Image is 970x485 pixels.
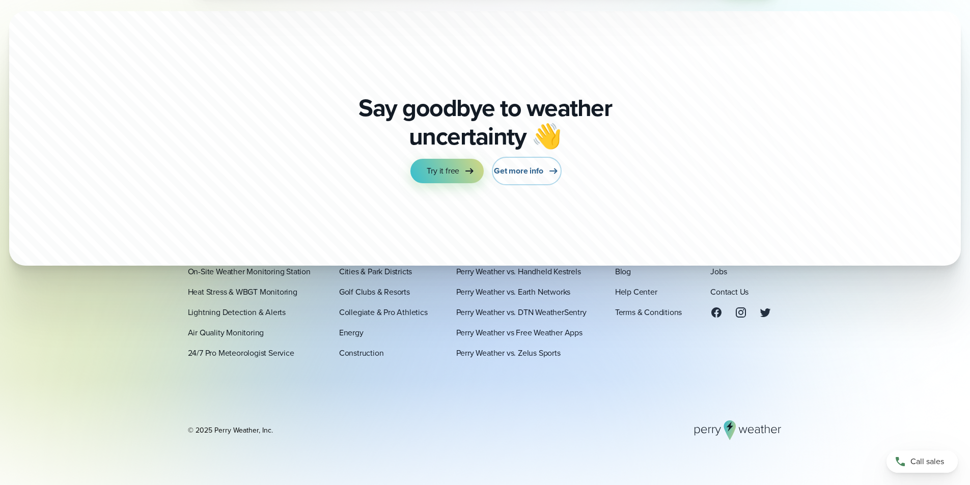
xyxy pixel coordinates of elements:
span: Try it free [427,165,459,177]
p: Say goodbye to weather uncertainty 👋 [355,94,616,151]
a: Construction [339,347,384,359]
a: Jobs [710,265,727,277]
a: 24/7 Pro Meteorologist Service [188,347,294,359]
a: Cities & Park Districts [339,265,412,277]
a: Lightning Detection & Alerts [188,306,286,318]
span: Call sales [910,455,944,468]
a: Help Center [615,286,657,298]
a: Perry Weather vs. Handheld Kestrels [456,265,581,277]
a: Blog [615,265,631,277]
a: Terms & Conditions [615,306,682,318]
a: Heat Stress & WBGT Monitoring [188,286,297,298]
a: Perry Weather vs Free Weather Apps [456,326,583,338]
span: Get more info [494,165,543,177]
a: Get more info [494,159,559,183]
a: Call sales [886,450,958,473]
a: Contact Us [710,286,749,298]
a: Perry Weather vs. Earth Networks [456,286,571,298]
a: Air Quality Monitoring [188,326,264,338]
a: Golf Clubs & Resorts [339,286,410,298]
a: Collegiate & Pro Athletics [339,306,428,318]
div: © 2025 Perry Weather, Inc. [188,425,273,435]
a: On-Site Weather Monitoring Station [188,265,311,277]
a: Try it free [410,159,484,183]
a: Energy [339,326,364,338]
a: Perry Weather vs. Zelus Sports [456,347,561,359]
a: Perry Weather vs. DTN WeatherSentry [456,306,587,318]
